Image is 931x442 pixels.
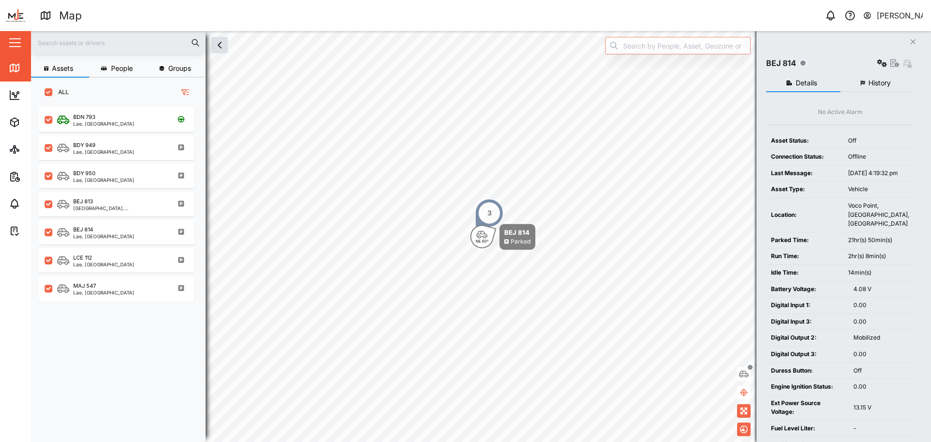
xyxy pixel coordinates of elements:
[766,57,796,69] div: BEJ 814
[818,108,863,117] div: No Active Alarm
[771,169,838,178] div: Last Message:
[73,149,134,154] div: Lae, [GEOGRAPHIC_DATA]
[73,113,96,121] div: BDN 793
[848,185,909,194] div: Vehicle
[73,141,96,149] div: BDY 949
[39,104,205,434] div: grid
[848,268,909,278] div: 14min(s)
[73,262,134,267] div: Lae, [GEOGRAPHIC_DATA]
[853,285,909,294] div: 4.08 V
[771,285,844,294] div: Battery Voltage:
[771,382,844,392] div: Engine Ignition Status:
[771,268,838,278] div: Idle Time:
[605,37,751,54] input: Search by People, Asset, Geozone or Place
[771,350,844,359] div: Digital Output 3:
[771,152,838,162] div: Connection Status:
[853,333,909,343] div: Mobilized
[853,403,909,412] div: 13.15 V
[848,169,909,178] div: [DATE] 4:19:32 pm
[771,424,844,433] div: Fuel Level Liter:
[476,239,489,243] div: NE 60°
[771,185,838,194] div: Asset Type:
[853,424,909,433] div: -
[111,65,133,72] span: People
[73,197,93,206] div: BEJ 813
[848,252,909,261] div: 2hr(s) 8min(s)
[73,254,92,262] div: LCE 112
[475,198,504,228] div: Map marker
[868,80,891,86] span: History
[73,234,134,239] div: Lae, [GEOGRAPHIC_DATA]
[853,301,909,310] div: 0.00
[796,80,817,86] span: Details
[470,224,535,250] div: Map marker
[73,178,134,182] div: Lae, [GEOGRAPHIC_DATA]
[848,136,909,146] div: Off
[771,317,844,327] div: Digital Input 3:
[771,366,844,376] div: Duress Button:
[511,237,530,246] div: Parked
[25,117,55,128] div: Assets
[52,88,69,96] label: ALL
[5,5,26,26] img: Main Logo
[877,10,923,22] div: [PERSON_NAME]
[73,290,134,295] div: Lae, [GEOGRAPHIC_DATA]
[31,31,931,442] canvas: Map
[59,7,82,24] div: Map
[25,198,55,209] div: Alarms
[52,65,73,72] span: Assets
[771,236,838,245] div: Parked Time:
[853,350,909,359] div: 0.00
[73,121,134,126] div: Lae, [GEOGRAPHIC_DATA]
[73,226,93,234] div: BEJ 814
[863,9,923,22] button: [PERSON_NAME]
[73,169,96,178] div: BDY 950
[771,301,844,310] div: Digital Input 1:
[25,226,52,236] div: Tasks
[771,136,838,146] div: Asset Status:
[37,35,200,50] input: Search assets or drivers
[25,171,58,182] div: Reports
[25,90,69,100] div: Dashboard
[504,228,530,237] div: BEJ 814
[25,63,47,73] div: Map
[771,211,838,220] div: Location:
[771,252,838,261] div: Run Time:
[848,152,909,162] div: Offline
[853,366,909,376] div: Off
[168,65,191,72] span: Groups
[25,144,48,155] div: Sites
[848,236,909,245] div: 21hr(s) 50min(s)
[853,382,909,392] div: 0.00
[771,333,844,343] div: Digital Output 2:
[487,208,492,218] div: 3
[73,206,166,211] div: [GEOGRAPHIC_DATA], [GEOGRAPHIC_DATA]
[853,317,909,327] div: 0.00
[771,399,844,417] div: Ext Power Source Voltage:
[848,201,909,229] div: Voco Point, [GEOGRAPHIC_DATA], [GEOGRAPHIC_DATA]
[73,282,96,290] div: MAJ 547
